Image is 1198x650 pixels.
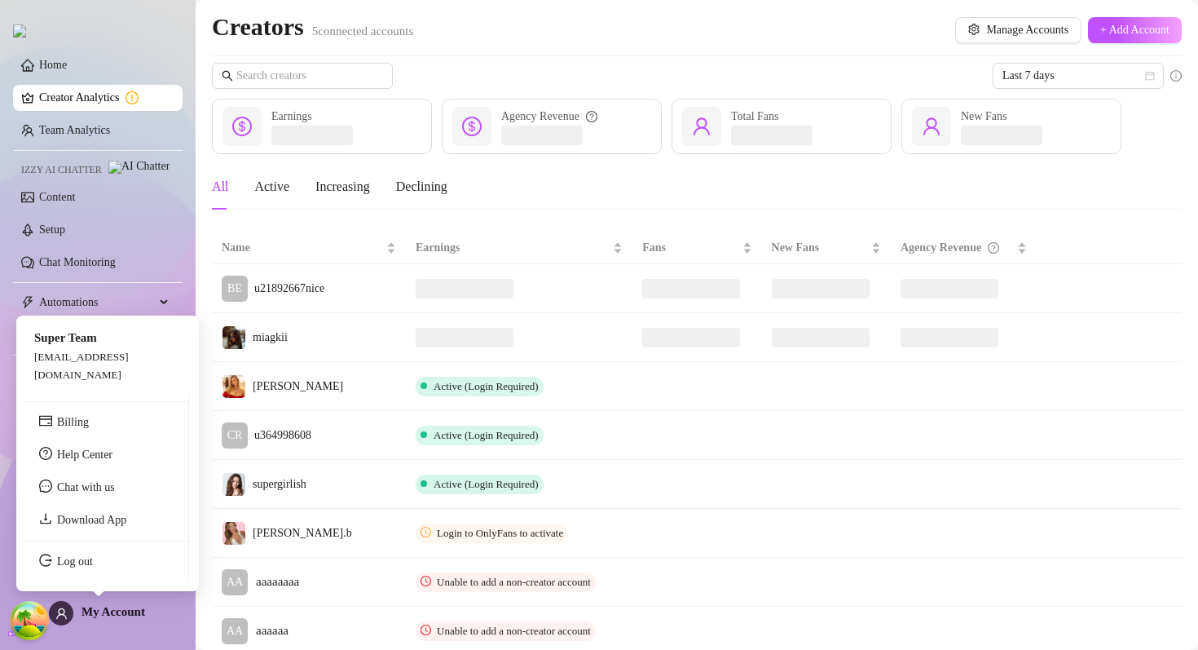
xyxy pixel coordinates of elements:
span: Name [222,239,383,257]
span: Manage Accounts [986,24,1068,37]
span: setting [968,24,980,35]
span: New Fans [772,239,868,257]
a: Log out [57,555,93,568]
span: Automations [39,290,155,316]
span: question-circle [988,239,999,257]
div: Declining [396,177,447,197]
span: My Account [81,605,145,618]
a: Download App [57,514,126,526]
span: CR [227,427,243,444]
button: Open Tanstack query devtools [13,604,46,637]
a: Team Analytics [39,124,110,136]
span: clock-circle [421,625,431,635]
span: BE [227,280,242,298]
span: Active (Login Required) [434,380,539,392]
span: + Add Account [1100,24,1169,37]
span: user [692,117,711,136]
a: AAaaaaaaaa [222,569,396,595]
span: Chat with us [57,481,115,493]
span: u21892667nice [254,282,324,294]
span: AA [227,573,243,591]
div: Increasing [315,177,370,197]
input: Search creators [236,67,370,85]
span: Fans [642,239,738,257]
span: Unable to add a non-creator account [437,576,591,588]
div: Agency Revenue [901,239,1014,257]
span: New Fans [961,110,1006,122]
span: message [39,480,52,493]
img: supergirlish [222,473,245,496]
img: AI Chatter [108,161,170,174]
span: Earnings [416,239,610,257]
span: supergirlish [253,478,306,490]
span: clock-circle [421,576,431,586]
div: Active [254,177,289,197]
span: Last 7 days [1002,64,1154,88]
span: [EMAIL_ADDRESS][DOMAIN_NAME] [34,351,129,381]
a: Setup [39,223,65,236]
span: info-circle [1170,70,1182,82]
span: dollar-circle [232,117,252,136]
span: Active (Login Required) [434,478,539,490]
span: build [8,626,20,638]
a: AAaaaaaa [222,618,396,644]
li: Log out [26,549,188,575]
img: miagkii [222,326,245,349]
span: u364998608 [254,429,311,441]
span: thunderbolt [21,296,34,309]
button: Manage Accounts [955,17,1081,43]
th: New Fans [762,232,891,264]
span: [PERSON_NAME] [253,380,343,392]
button: + Add Account [1088,17,1182,43]
th: Fans [632,232,761,264]
img: mikayla_demaiter [222,375,245,398]
img: logo.svg [13,24,26,38]
span: dollar-circle [462,117,482,136]
span: aaaaaaaa [256,573,299,592]
span: Total Fans [731,110,779,122]
span: miagkii [253,331,288,343]
span: Izzy AI Chatter [21,162,102,178]
span: Active (Login Required) [434,429,539,441]
img: lyla.b [222,522,245,545]
span: AA [227,622,243,640]
h2: Creators [212,11,413,42]
span: user [922,117,941,136]
span: calendar [1145,71,1155,81]
span: Unable to add a non-creator account [437,625,591,637]
span: Earnings [271,110,312,122]
a: Home [39,59,67,71]
div: Agency Revenue [501,108,597,126]
span: 5 connected accounts [312,24,414,38]
div: All [212,177,228,197]
span: question-circle [586,108,597,126]
span: [PERSON_NAME].b [253,527,352,539]
span: Super Team [34,331,97,344]
th: Earnings [406,232,632,264]
a: Chat Monitoring [39,256,116,268]
a: Creator Analytics exclamation-circle [39,85,170,111]
span: user [55,608,68,620]
span: search [222,70,233,82]
span: aaaaaa [256,621,288,641]
th: Name [212,232,406,264]
li: Billing [26,409,188,436]
span: Login to OnlyFans to activate [437,527,563,539]
a: Billing [57,416,89,428]
a: Content [39,191,75,203]
a: Help Center [57,449,112,461]
span: clock-circle [421,527,431,537]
